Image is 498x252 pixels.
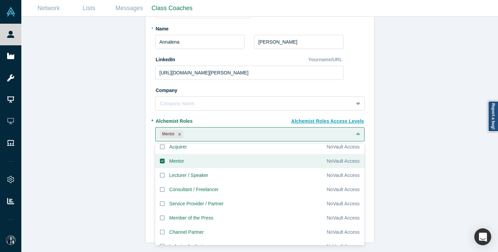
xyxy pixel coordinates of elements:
[327,154,364,168] div: No Vault Access
[169,229,204,236] div: Channel Partner
[327,211,364,225] div: No Vault Access
[169,186,219,193] div: Consultant / Freelancer
[327,140,364,154] div: No Vault Access
[327,168,364,182] div: No Vault Access
[109,0,149,16] a: Messages
[308,54,344,66] div: Yourname/URL
[176,130,183,138] div: Remove Mentor
[169,200,224,207] div: Service Provider / Partner
[169,214,213,222] div: Member of the Press
[254,35,344,49] input: Lastname
[327,225,364,239] div: No Vault Access
[169,143,187,151] div: Acquirer
[169,158,184,165] div: Mentor
[284,115,365,127] button: Alchemist Roles Access Levels
[169,243,203,250] div: Industry Analyst
[6,7,16,17] img: Alchemist Vault Logo
[155,23,245,32] label: Name
[155,115,365,125] label: Alchemist Roles
[327,182,364,197] div: No Vault Access
[69,0,109,16] a: Lists
[327,197,364,211] div: No Vault Access
[155,35,245,49] input: Firstname
[28,0,69,16] a: Network
[149,0,195,16] a: Class Coaches
[488,101,498,132] a: Report a bug!
[160,130,176,138] div: Mentor
[155,54,175,63] label: LinkedIn
[155,85,365,94] label: Company
[6,235,16,245] img: Danielle Vivo's Account
[169,172,208,179] div: Lecturer / Speaker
